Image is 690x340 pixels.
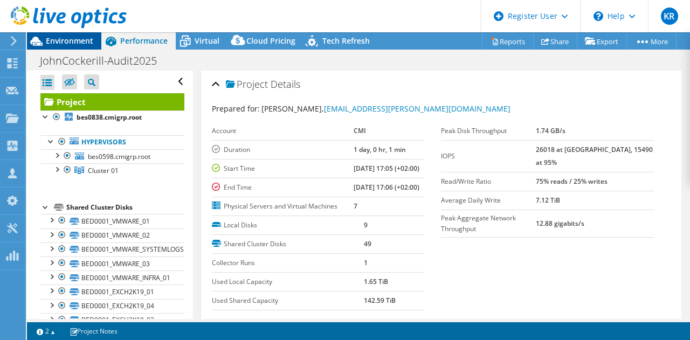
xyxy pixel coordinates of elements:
[364,277,388,286] b: 1.65 TiB
[536,219,584,228] b: 12.88 gigabits/s
[40,242,184,256] a: BED0001_VMWARE_SYSTEMLOGS
[271,78,300,91] span: Details
[212,220,364,231] label: Local Disks
[364,258,368,267] b: 1
[212,258,364,268] label: Collector Runs
[40,285,184,299] a: BED0001_EXCH2K19_01
[354,145,406,154] b: 1 day, 0 hr, 1 min
[441,151,536,162] label: IOPS
[212,276,364,287] label: Used Local Capacity
[40,299,184,313] a: BED0001_EXCH2K19_04
[40,135,184,149] a: Hypervisors
[212,103,260,114] label: Prepared for:
[40,149,184,163] a: bes0598.cmigrp.root
[212,163,354,174] label: Start Time
[364,296,396,305] b: 142.59 TiB
[364,220,368,230] b: 9
[40,256,184,270] a: BED0001_VMWARE_03
[40,214,184,228] a: BED0001_VMWARE_01
[536,177,608,186] b: 75% reads / 25% writes
[261,103,510,114] span: [PERSON_NAME],
[354,202,357,211] b: 7
[441,195,536,206] label: Average Daily Write
[594,11,603,21] svg: \n
[40,270,184,285] a: BED0001_VMWARE_INFRA_01
[66,201,184,214] div: Shared Cluster Disks
[212,239,364,249] label: Shared Cluster Disks
[40,228,184,242] a: BED0001_VMWARE_02
[482,33,534,50] a: Reports
[40,93,184,110] a: Project
[533,33,577,50] a: Share
[354,126,366,135] b: CMI
[246,36,295,46] span: Cloud Pricing
[195,36,219,46] span: Virtual
[35,55,174,67] h1: JohnCockerill-Audit2025
[46,36,93,46] span: Environment
[40,313,184,327] a: BED0001_EXCH2K19_03
[536,196,560,205] b: 7.12 TiB
[62,324,125,338] a: Project Notes
[40,163,184,177] a: Cluster 01
[120,36,168,46] span: Performance
[212,201,354,212] label: Physical Servers and Virtual Machines
[88,166,119,175] span: Cluster 01
[212,144,354,155] label: Duration
[354,183,419,192] b: [DATE] 17:06 (+02:00)
[40,110,184,124] a: bes0838.cmigrp.root
[364,239,371,248] b: 49
[661,8,678,25] span: KR
[324,103,510,114] a: [EMAIL_ADDRESS][PERSON_NAME][DOMAIN_NAME]
[212,126,354,136] label: Account
[577,33,627,50] a: Export
[212,182,354,193] label: End Time
[77,113,142,122] b: bes0838.cmigrp.root
[441,176,536,187] label: Read/Write Ratio
[226,79,268,90] span: Project
[536,145,653,167] b: 26018 at [GEOGRAPHIC_DATA], 15490 at 95%
[536,126,565,135] b: 1.74 GB/s
[322,36,370,46] span: Tech Refresh
[354,164,419,173] b: [DATE] 17:05 (+02:00)
[441,126,536,136] label: Peak Disk Throughput
[88,152,150,161] span: bes0598.cmigrp.root
[212,295,364,306] label: Used Shared Capacity
[441,213,536,234] label: Peak Aggregate Network Throughput
[626,33,677,50] a: More
[29,324,63,338] a: 2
